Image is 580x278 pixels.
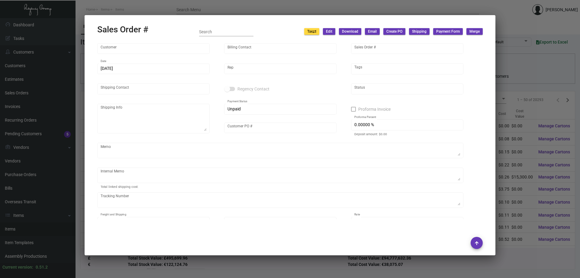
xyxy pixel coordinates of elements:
span: Email [368,29,377,34]
span: Download [342,29,358,34]
button: Tax [304,28,319,35]
span: Edit [326,29,332,34]
button: Email [365,28,380,35]
span: Proforma Invoice [358,106,391,113]
div: 0.51.2 [36,264,48,270]
span: Create PO [386,29,402,34]
button: Shipping [409,28,430,35]
span: Unpaid [227,106,241,111]
button: Merge [466,28,483,35]
span: Shipping [412,29,427,34]
button: Download [339,28,361,35]
mat-hint: Total linked shipping cost: [101,185,138,189]
button: Payment Form [433,28,463,35]
button: Create PO [383,28,405,35]
span: Tax [307,29,316,34]
span: Merge [469,29,480,34]
h2: Sales Order # [97,25,148,35]
mat-hint: Deposit amount: $0.00 [354,132,387,136]
span: Regency Contact [237,85,269,93]
div: Current version: [2,264,33,270]
span: Payment Form [436,29,460,34]
button: Edit [323,28,335,35]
